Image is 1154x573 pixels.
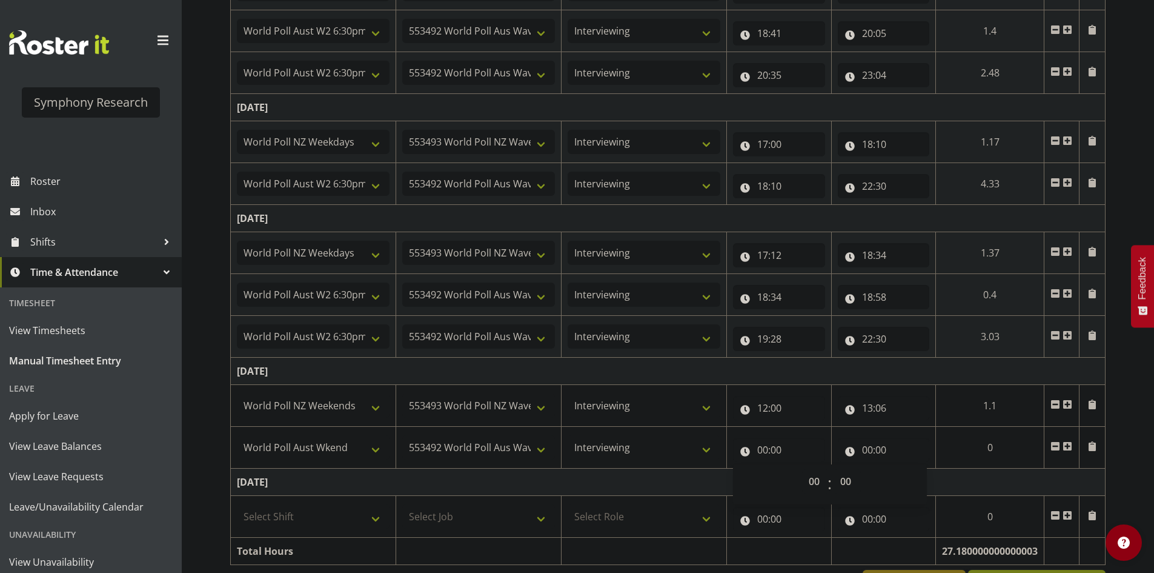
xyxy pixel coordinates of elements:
span: Time & Attendance [30,263,158,281]
span: View Leave Requests [9,467,173,486]
a: Leave/Unavailability Calendar [3,492,179,522]
span: View Unavailability [9,553,173,571]
td: 0.4 [936,274,1044,316]
span: Apply for Leave [9,407,173,425]
td: 27.180000000000003 [936,538,1044,565]
a: View Timesheets [3,315,179,346]
td: 0 [936,427,1044,469]
div: Leave [3,376,179,401]
input: Click to select... [733,174,825,198]
span: View Timesheets [9,321,173,340]
input: Click to select... [733,243,825,267]
input: Click to select... [733,396,825,420]
span: Inbox [30,203,176,221]
input: Click to select... [838,21,930,45]
td: [DATE] [231,94,1106,121]
span: Shifts [30,233,158,251]
input: Click to select... [733,63,825,87]
button: Feedback - Show survey [1131,245,1154,327]
input: Click to select... [733,438,825,462]
input: Click to select... [733,285,825,309]
input: Click to select... [733,327,825,351]
td: 1.1 [936,385,1044,427]
span: View Leave Balances [9,437,173,455]
input: Click to select... [838,63,930,87]
input: Click to select... [733,507,825,531]
input: Click to select... [838,327,930,351]
td: 1.4 [936,10,1044,52]
input: Click to select... [733,132,825,156]
span: Leave/Unavailability Calendar [9,498,173,516]
span: : [827,469,832,500]
div: Unavailability [3,522,179,547]
input: Click to select... [838,438,930,462]
a: View Leave Balances [3,431,179,461]
input: Click to select... [838,132,930,156]
div: Timesheet [3,290,179,315]
td: 1.37 [936,232,1044,274]
input: Click to select... [838,285,930,309]
a: Apply for Leave [3,401,179,431]
a: Manual Timesheet Entry [3,346,179,376]
td: 2.48 [936,52,1044,94]
span: Manual Timesheet Entry [9,352,173,370]
td: 1.17 [936,121,1044,163]
span: Feedback [1137,257,1148,300]
span: Roster [30,172,176,190]
input: Click to select... [838,507,930,531]
td: [DATE] [231,469,1106,496]
input: Click to select... [838,396,930,420]
input: Click to select... [838,174,930,198]
input: Click to select... [733,21,825,45]
td: [DATE] [231,358,1106,385]
td: 0 [936,496,1044,538]
td: 3.03 [936,316,1044,358]
img: Rosterit website logo [9,30,109,55]
a: View Leave Requests [3,461,179,492]
input: Click to select... [838,243,930,267]
div: Symphony Research [34,93,148,112]
img: help-xxl-2.png [1118,537,1130,549]
td: Total Hours [231,538,396,565]
td: [DATE] [231,205,1106,232]
td: 4.33 [936,163,1044,205]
